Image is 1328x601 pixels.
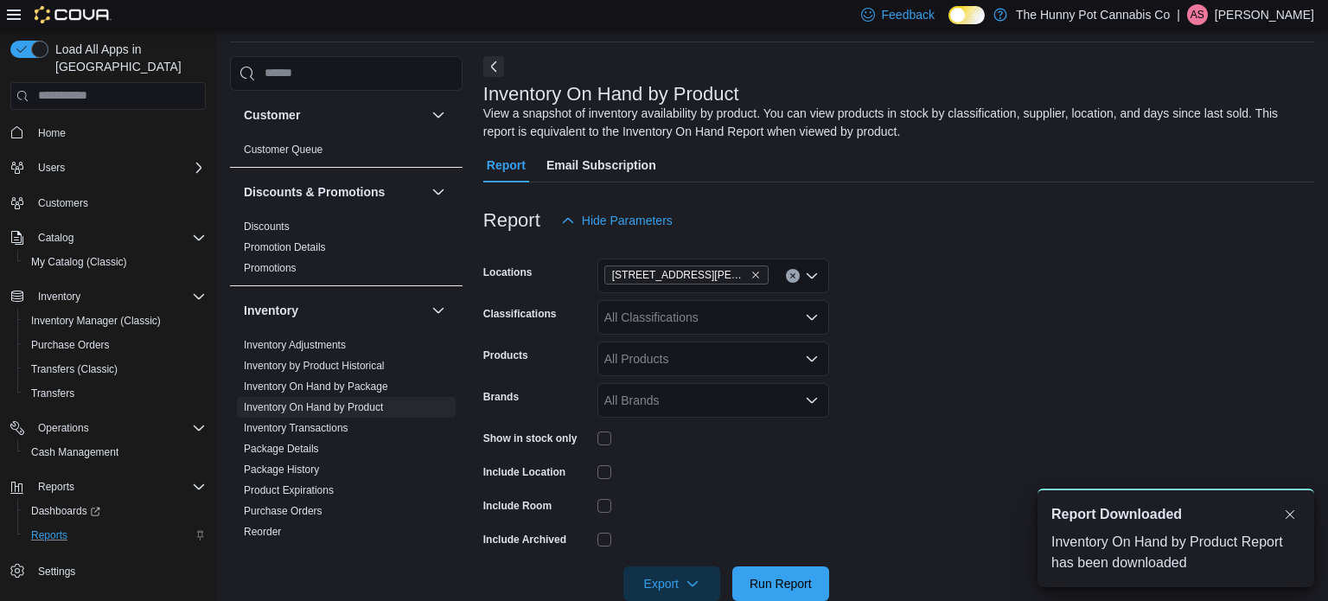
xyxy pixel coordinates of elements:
span: Package History [244,463,319,476]
label: Include Archived [483,533,566,547]
button: Cash Management [17,440,213,464]
span: Reorder [244,525,281,539]
a: Promotions [244,262,297,274]
a: Home [31,123,73,144]
span: Dashboards [31,504,100,518]
span: My Catalog (Classic) [31,255,127,269]
a: Reports [24,525,74,546]
p: | [1177,4,1180,25]
button: Dismiss toast [1280,504,1300,525]
label: Show in stock only [483,432,578,445]
span: Cash Management [31,445,118,459]
a: Transfers (Classic) [24,359,124,380]
button: Purchase Orders [17,333,213,357]
span: Inventory [31,286,206,307]
button: Users [3,156,213,180]
a: Purchase Orders [24,335,117,355]
button: Operations [31,418,96,438]
button: Inventory [31,286,87,307]
span: Run Report [750,575,812,592]
button: Transfers (Classic) [17,357,213,381]
span: Promotion Details [244,240,326,254]
span: Dashboards [24,501,206,521]
span: Email Subscription [546,148,656,182]
button: Clear input [786,269,800,283]
a: Cash Management [24,442,125,463]
button: Catalog [3,226,213,250]
label: Include Location [483,465,565,479]
button: Customers [3,190,213,215]
span: Reports [24,525,206,546]
p: The Hunny Pot Cannabis Co [1016,4,1170,25]
div: Inventory On Hand by Product Report has been downloaded [1051,532,1300,573]
span: Transfers [24,383,206,404]
button: Run Report [732,566,829,601]
button: Users [31,157,72,178]
button: Transfers [17,381,213,406]
h3: Inventory [244,302,298,319]
button: Inventory [428,300,449,321]
button: Reports [17,523,213,547]
span: Inventory On Hand by Package [244,380,388,393]
div: View a snapshot of inventory availability by product. You can view products in stock by classific... [483,105,1306,141]
span: Transfers (Classic) [31,362,118,376]
span: Reports [31,528,67,542]
span: Operations [31,418,206,438]
button: Export [623,566,720,601]
span: Inventory On Hand by Product [244,400,383,414]
span: Reports [31,476,206,497]
input: Dark Mode [948,6,985,24]
button: Reports [31,476,81,497]
p: [PERSON_NAME] [1215,4,1314,25]
button: Open list of options [805,352,819,366]
button: Customer [244,106,425,124]
span: Catalog [38,231,73,245]
a: Product Expirations [244,484,334,496]
a: Package History [244,464,319,476]
button: Catalog [31,227,80,248]
div: Customer [230,139,463,167]
span: Settings [31,559,206,581]
div: Notification [1051,504,1300,525]
a: Dashboards [17,499,213,523]
button: Inventory [244,302,425,319]
span: Reports [38,480,74,494]
span: Dark Mode [948,24,949,25]
span: Settings [38,565,75,579]
span: Report [487,148,526,182]
h3: Customer [244,106,300,124]
a: My Catalog (Classic) [24,252,134,272]
a: Discounts [244,221,290,233]
div: Andre Savard [1187,4,1208,25]
label: Products [483,348,528,362]
span: Users [38,161,65,175]
span: My Catalog (Classic) [24,252,206,272]
a: Inventory On Hand by Product [244,401,383,413]
span: Customers [38,196,88,210]
span: Cash Management [24,442,206,463]
a: Package Details [244,443,319,455]
a: Reorder [244,526,281,538]
a: Purchase Orders [244,505,322,517]
h3: Inventory On Hand by Product [483,84,739,105]
span: Operations [38,421,89,435]
span: Catalog [31,227,206,248]
span: Feedback [882,6,935,23]
a: Customer Queue [244,144,322,156]
span: Package Details [244,442,319,456]
a: Dashboards [24,501,107,521]
span: Customers [31,192,206,214]
span: Inventory Manager (Classic) [31,314,161,328]
button: Settings [3,558,213,583]
span: Hide Parameters [582,212,673,229]
span: Purchase Orders [244,504,322,518]
a: Inventory Transactions [244,422,348,434]
button: Inventory Manager (Classic) [17,309,213,333]
span: Home [38,126,66,140]
label: Brands [483,390,519,404]
button: Remove 121 Clarence Street from selection in this group [750,270,761,280]
span: Load All Apps in [GEOGRAPHIC_DATA] [48,41,206,75]
button: Open list of options [805,269,819,283]
span: [STREET_ADDRESS][PERSON_NAME] [612,266,747,284]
